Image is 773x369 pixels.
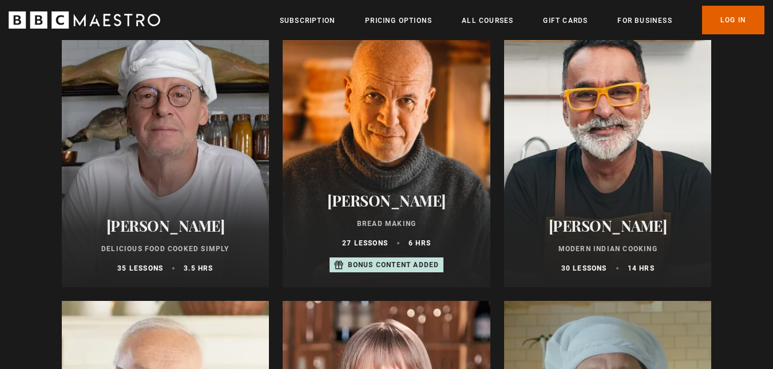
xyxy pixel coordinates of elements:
[462,15,513,26] a: All Courses
[184,263,213,273] p: 3.5 hrs
[504,13,712,287] a: [PERSON_NAME] Modern Indian Cooking 30 lessons 14 hrs
[518,244,698,254] p: Modern Indian Cooking
[280,15,335,26] a: Subscription
[628,263,655,273] p: 14 hrs
[561,263,607,273] p: 30 lessons
[76,244,256,254] p: Delicious Food Cooked Simply
[342,238,388,248] p: 27 lessons
[543,15,588,26] a: Gift Cards
[296,192,477,209] h2: [PERSON_NAME]
[76,217,256,235] h2: [PERSON_NAME]
[702,6,764,34] a: Log In
[518,217,698,235] h2: [PERSON_NAME]
[283,13,490,287] a: [PERSON_NAME] Bread Making 27 lessons 6 hrs Bonus content added
[280,6,764,34] nav: Primary
[9,11,160,29] svg: BBC Maestro
[296,219,477,229] p: Bread Making
[365,15,432,26] a: Pricing Options
[117,263,163,273] p: 35 lessons
[348,260,439,270] p: Bonus content added
[62,13,269,287] a: [PERSON_NAME] Delicious Food Cooked Simply 35 lessons 3.5 hrs
[617,15,672,26] a: For business
[409,238,431,248] p: 6 hrs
